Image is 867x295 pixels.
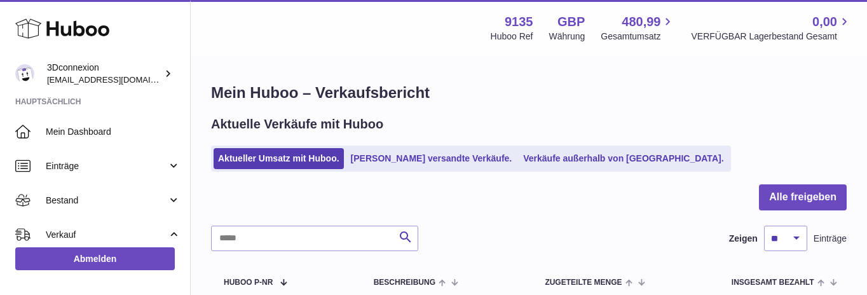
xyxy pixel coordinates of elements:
[15,247,175,270] a: Abmelden
[814,233,847,245] span: Einträge
[46,160,167,172] span: Einträge
[491,31,533,43] div: Huboo Ref
[211,116,383,133] h2: Aktuelle Verkäufe mit Huboo
[224,278,273,287] span: Huboo P-Nr
[691,31,852,43] span: VERFÜGBAR Lagerbestand Gesamt
[46,126,181,138] span: Mein Dashboard
[729,233,758,245] label: Zeigen
[557,13,585,31] strong: GBP
[211,83,847,103] h1: Mein Huboo – Verkaufsbericht
[601,31,675,43] span: Gesamtumsatz
[47,62,161,86] div: 3Dconnexion
[15,64,34,83] img: order_eu@3dconnexion.com
[759,184,847,210] button: Alle freigeben
[214,148,344,169] a: Aktueller Umsatz mit Huboo.
[47,74,187,85] span: [EMAIL_ADDRESS][DOMAIN_NAME]
[374,278,435,287] span: Beschreibung
[691,13,852,43] a: 0,00 VERFÜGBAR Lagerbestand Gesamt
[601,13,675,43] a: 480,99 Gesamtumsatz
[732,278,814,287] span: Insgesamt bezahlt
[505,13,533,31] strong: 9135
[812,13,837,31] span: 0,00
[46,229,167,241] span: Verkauf
[545,278,622,287] span: ZUGETEILTE Menge
[346,148,517,169] a: [PERSON_NAME] versandte Verkäufe.
[549,31,585,43] div: Währung
[519,148,728,169] a: Verkäufe außerhalb von [GEOGRAPHIC_DATA].
[622,13,660,31] span: 480,99
[46,195,167,207] span: Bestand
